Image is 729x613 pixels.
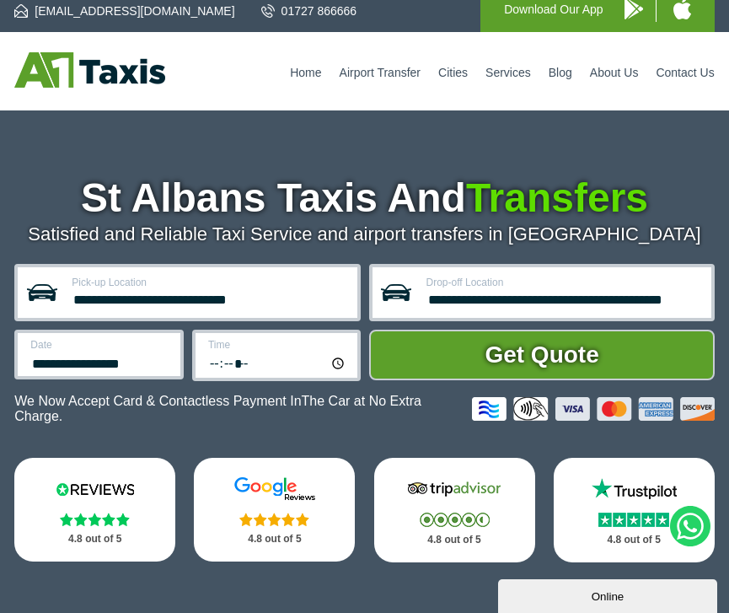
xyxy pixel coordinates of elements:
[426,277,701,288] label: Drop-off Location
[14,458,175,562] a: Reviews.io Stars 4.8 out of 5
[369,330,714,380] button: Get Quote
[212,529,336,550] p: 4.8 out of 5
[472,397,715,421] img: Credit And Debit Cards
[60,513,130,526] img: Stars
[438,66,468,79] a: Cities
[261,3,357,19] a: 01727 866666
[549,66,572,79] a: Blog
[498,576,721,613] iframe: chat widget
[72,277,346,288] label: Pick-up Location
[466,175,648,220] span: Transfers
[485,66,531,79] a: Services
[583,476,684,502] img: Trustpilot
[404,476,505,502] img: Tripadvisor
[374,458,535,562] a: Tripadvisor Stars 4.8 out of 5
[420,513,490,527] img: Stars
[14,178,714,218] h1: St Albans Taxis And
[30,340,170,350] label: Date
[572,530,696,551] p: 4.8 out of 5
[224,476,325,502] img: Google
[393,530,517,551] p: 4.8 out of 5
[14,223,714,245] p: Satisfied and Reliable Taxi Service and airport transfers in [GEOGRAPHIC_DATA]
[590,66,639,79] a: About Us
[239,513,309,526] img: Stars
[340,66,421,79] a: Airport Transfer
[14,394,421,423] span: The Car at No Extra Charge.
[598,513,669,527] img: Stars
[14,52,165,88] img: A1 Taxis St Albans LTD
[14,3,234,19] a: [EMAIL_ADDRESS][DOMAIN_NAME]
[656,66,714,79] a: Contact Us
[194,458,355,562] a: Google Stars 4.8 out of 5
[45,476,146,502] img: Reviews.io
[33,529,157,550] p: 4.8 out of 5
[290,66,321,79] a: Home
[208,340,348,350] label: Time
[554,458,715,562] a: Trustpilot Stars 4.8 out of 5
[14,394,458,424] p: We Now Accept Card & Contactless Payment In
